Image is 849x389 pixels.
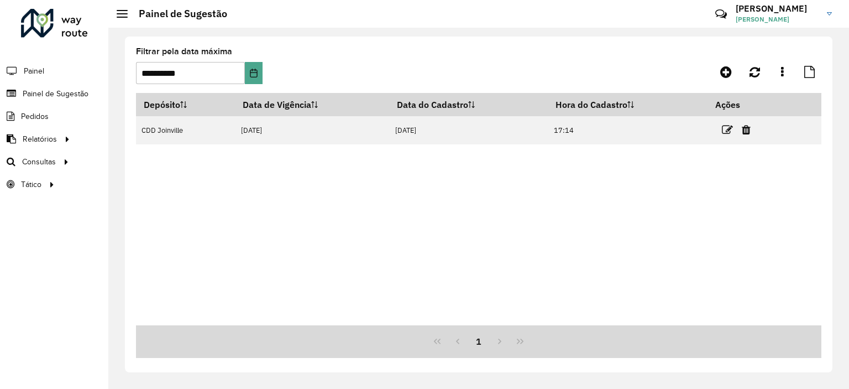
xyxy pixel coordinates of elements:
span: Pedidos [21,111,49,122]
span: [PERSON_NAME] [736,14,819,24]
th: Data de Vigência [235,93,390,116]
td: 17:14 [548,116,708,144]
span: Tático [21,179,41,190]
th: Hora do Cadastro [548,93,708,116]
a: Contato Rápido [709,2,733,26]
td: CDD Joinville [136,116,235,144]
td: [DATE] [389,116,548,144]
span: Relatórios [23,133,57,145]
h3: [PERSON_NAME] [736,3,819,14]
h2: Painel de Sugestão [128,8,227,20]
th: Ações [707,93,774,116]
th: Data do Cadastro [389,93,548,116]
button: Choose Date [245,62,263,84]
th: Depósito [136,93,235,116]
span: Consultas [22,156,56,168]
label: Filtrar pela data máxima [136,45,232,58]
td: [DATE] [235,116,390,144]
span: Painel de Sugestão [23,88,88,100]
button: 1 [468,331,489,352]
span: Painel [24,65,44,77]
a: Excluir [742,122,751,137]
a: Editar [722,122,733,137]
